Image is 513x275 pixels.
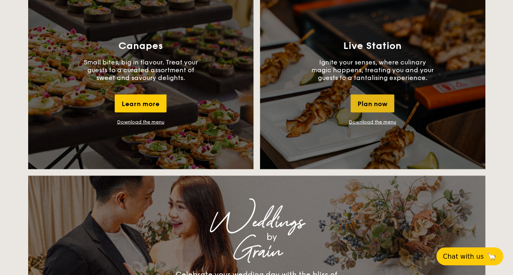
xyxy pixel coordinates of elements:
[117,119,164,124] a: Download the menu
[130,229,413,244] div: by
[349,119,396,124] a: Download the menu
[100,244,413,259] div: Grain
[311,58,434,81] p: Ignite your senses, where culinary magic happens, treating you and your guests to a tantalising e...
[351,94,394,112] div: Plan now
[436,247,503,265] button: Chat with us🦙
[80,58,202,81] p: Small bites, big in flavour. Treat your guests to a curated assortment of sweet and savoury delig...
[115,94,167,112] div: Learn more
[487,252,497,261] span: 🦙
[443,253,484,260] span: Chat with us
[343,40,402,51] h3: Live Station
[100,215,413,229] div: Weddings
[118,40,163,51] h3: Canapes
